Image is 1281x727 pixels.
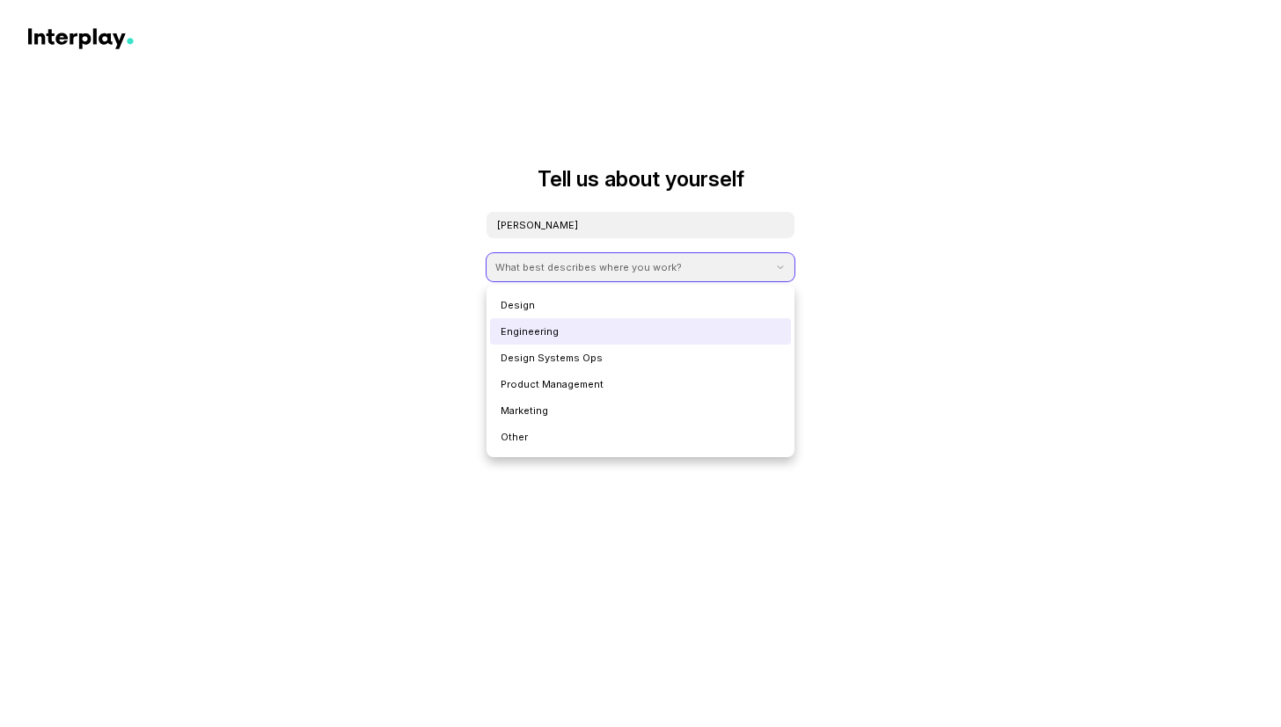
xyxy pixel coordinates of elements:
[495,260,682,274] div: What best describes where you work?
[490,424,791,450] div: Other
[490,397,791,424] div: Marketing
[490,318,791,345] div: Engineering
[490,292,791,318] div: Design
[490,371,791,397] div: Product Management
[487,169,794,190] p: Tell us about yourself
[490,345,791,371] div: Design Systems Ops
[487,212,794,238] input: Your name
